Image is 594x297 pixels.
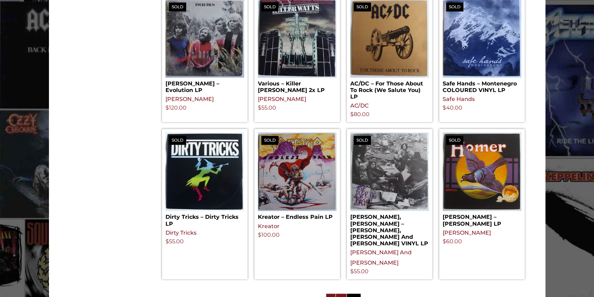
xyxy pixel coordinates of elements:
[443,211,521,227] h2: [PERSON_NAME] – [PERSON_NAME] LP
[446,2,463,11] span: Sold
[165,132,244,211] img: Dirty Tricks – Dirty Tricks LP
[350,111,370,117] bdi: 80.00
[443,96,475,102] a: Safe Hands
[258,104,261,111] span: $
[258,211,336,220] h2: Kreator – Endless Pain LP
[350,78,429,100] h2: AC/DC – For Those About To Rock (We Salute You) LP
[169,2,186,11] span: Sold
[446,136,463,145] span: Sold
[443,132,521,211] img: Homer – Homer LP
[165,229,197,236] a: Dirty Tricks
[350,268,354,275] span: $
[443,132,521,227] a: Sold[PERSON_NAME] – [PERSON_NAME] LP
[350,132,429,247] a: Sold[PERSON_NAME], [PERSON_NAME] – [PERSON_NAME], [PERSON_NAME] And [PERSON_NAME] VINYL LP
[165,238,184,245] bdi: 55.00
[443,104,446,111] span: $
[258,104,276,111] bdi: 55.00
[261,2,279,11] span: Sold
[350,268,369,275] bdi: 55.00
[350,132,429,211] img: Terje, Jesper And Joachim – Terje, Jesper And Joachim COLOURED VINYL LP
[261,136,279,145] span: Sold
[165,104,169,111] span: $
[258,78,336,93] h2: Various – Killer [PERSON_NAME] 2x LP
[258,223,280,229] a: Kreator
[169,136,186,145] span: Sold
[258,232,280,238] bdi: 100.00
[165,132,244,227] a: SoldDirty Tricks – Dirty Tricks LP
[165,238,169,245] span: $
[443,238,446,245] span: $
[165,78,244,93] h2: [PERSON_NAME] – Evolution LP
[165,104,187,111] bdi: 120.00
[443,238,462,245] bdi: 60.00
[354,136,371,145] span: Sold
[354,2,371,11] span: Sold
[443,229,491,236] a: [PERSON_NAME]
[350,102,369,109] a: AC/DC
[350,211,429,247] h2: [PERSON_NAME], [PERSON_NAME] – [PERSON_NAME], [PERSON_NAME] And [PERSON_NAME] VINYL LP
[165,96,214,102] a: [PERSON_NAME]
[165,211,244,227] h2: Dirty Tricks – Dirty Tricks LP
[443,104,462,111] bdi: 40.00
[258,132,336,220] a: SoldKreator – Endless Pain LP
[258,132,336,211] img: Kreator – Endless Pain LP
[350,111,354,117] span: $
[258,96,306,102] a: [PERSON_NAME]
[443,78,521,93] h2: Safe Hands – Montenegro COLOURED VINYL LP
[258,232,261,238] span: $
[350,249,412,266] a: [PERSON_NAME] And [PERSON_NAME]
